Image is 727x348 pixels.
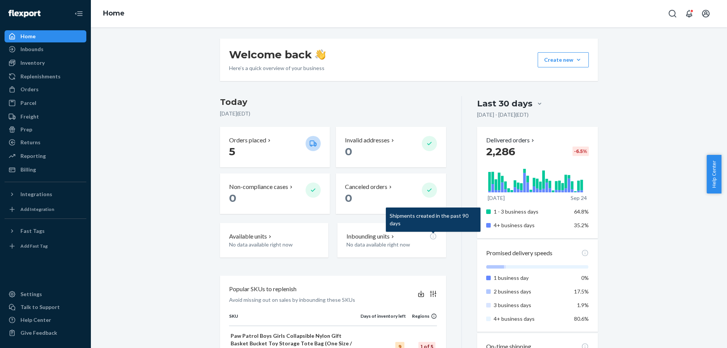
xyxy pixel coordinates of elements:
div: Add Integration [20,206,54,212]
button: Integrations [5,188,86,200]
a: Add Fast Tag [5,240,86,252]
div: Parcel [20,99,36,107]
p: 4+ business days [494,315,568,323]
h3: Today [220,96,446,108]
button: Invalid addresses 0 [336,127,446,167]
button: Fast Tags [5,225,86,237]
a: Add Integration [5,203,86,215]
span: 0 [229,192,236,204]
div: Integrations [20,190,52,198]
button: Close Navigation [71,6,86,21]
a: Inventory [5,57,86,69]
button: Give Feedback [5,327,86,339]
p: Invalid addresses [345,136,390,145]
a: Billing [5,164,86,176]
div: Fast Tags [20,227,45,235]
th: Days of inventory left [360,313,406,326]
div: Inventory [20,59,45,67]
a: Help Center [5,314,86,326]
div: Reporting [20,152,46,160]
button: Delivered orders [486,136,536,145]
ol: breadcrumbs [97,3,131,25]
a: Inbounds [5,43,86,55]
a: Home [5,30,86,42]
p: [DATE] - [DATE] ( EDT ) [477,111,529,119]
div: Billing [20,166,36,173]
p: Non-compliance cases [229,183,288,191]
a: Prep [5,123,86,136]
a: Settings [5,288,86,300]
button: Open Search Box [665,6,680,21]
div: Prep [20,126,32,133]
span: 0 [345,192,352,204]
span: 0% [581,275,589,281]
p: [DATE] [488,194,505,202]
a: Home [103,9,125,17]
div: -6.5 % [573,147,589,156]
span: 0 [345,145,352,158]
span: 1.9% [577,302,589,308]
a: Orders [5,83,86,95]
p: 1 business day [494,274,568,282]
p: [DATE] ( EDT ) [220,110,446,117]
button: Help Center [707,155,721,194]
p: Avoid missing out on sales by inbounding these SKUs [229,296,355,304]
button: Available unitsNo data available right now [220,223,328,257]
span: 2,286 [486,145,515,158]
a: Freight [5,111,86,123]
button: Create new [538,52,589,67]
div: Freight [20,113,39,120]
h1: Welcome back [229,48,326,61]
p: 4+ business days [494,222,568,229]
span: 5 [229,145,235,158]
p: Popular SKUs to replenish [229,285,296,293]
a: Parcel [5,97,86,109]
p: 2 business days [494,288,568,295]
p: Sep 24 [571,194,587,202]
div: Settings [20,290,42,298]
p: No data available right now [346,241,437,248]
p: 3 business days [494,301,568,309]
a: Returns [5,136,86,148]
a: Replenishments [5,70,86,83]
span: 80.6% [574,315,589,322]
p: Available units [229,232,267,241]
div: Orders [20,86,39,93]
button: Inbounding unitsShipments created in the past 90 daysNo data available right now [337,223,446,257]
div: Home [20,33,36,40]
img: Flexport logo [8,10,41,17]
p: Inbounding units [346,232,390,241]
div: Talk to Support [20,303,60,311]
p: No data available right now [229,241,319,248]
a: Reporting [5,150,86,162]
div: Regions [406,313,437,319]
img: hand-wave emoji [315,49,326,60]
button: Open account menu [698,6,713,21]
button: Orders placed 5 [220,127,330,167]
button: Open notifications [682,6,697,21]
span: 35.2% [574,222,589,228]
button: Canceled orders 0 [336,173,446,214]
a: Talk to Support [5,301,86,313]
p: Promised delivery speeds [486,249,552,257]
span: 17.5% [574,288,589,295]
div: Give Feedback [20,329,57,337]
div: Inbounds [20,45,44,53]
div: Help Center [20,316,51,324]
th: SKU [229,313,360,326]
div: Returns [20,139,41,146]
p: Shipments created in the past 90 days [390,212,477,227]
div: Add Fast Tag [20,243,48,249]
div: Replenishments [20,73,61,80]
p: Canceled orders [345,183,387,191]
p: 1 - 3 business days [494,208,568,215]
p: Orders placed [229,136,266,145]
div: Last 30 days [477,98,532,109]
p: Here’s a quick overview of your business [229,64,326,72]
button: Non-compliance cases 0 [220,173,330,214]
span: 64.8% [574,208,589,215]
